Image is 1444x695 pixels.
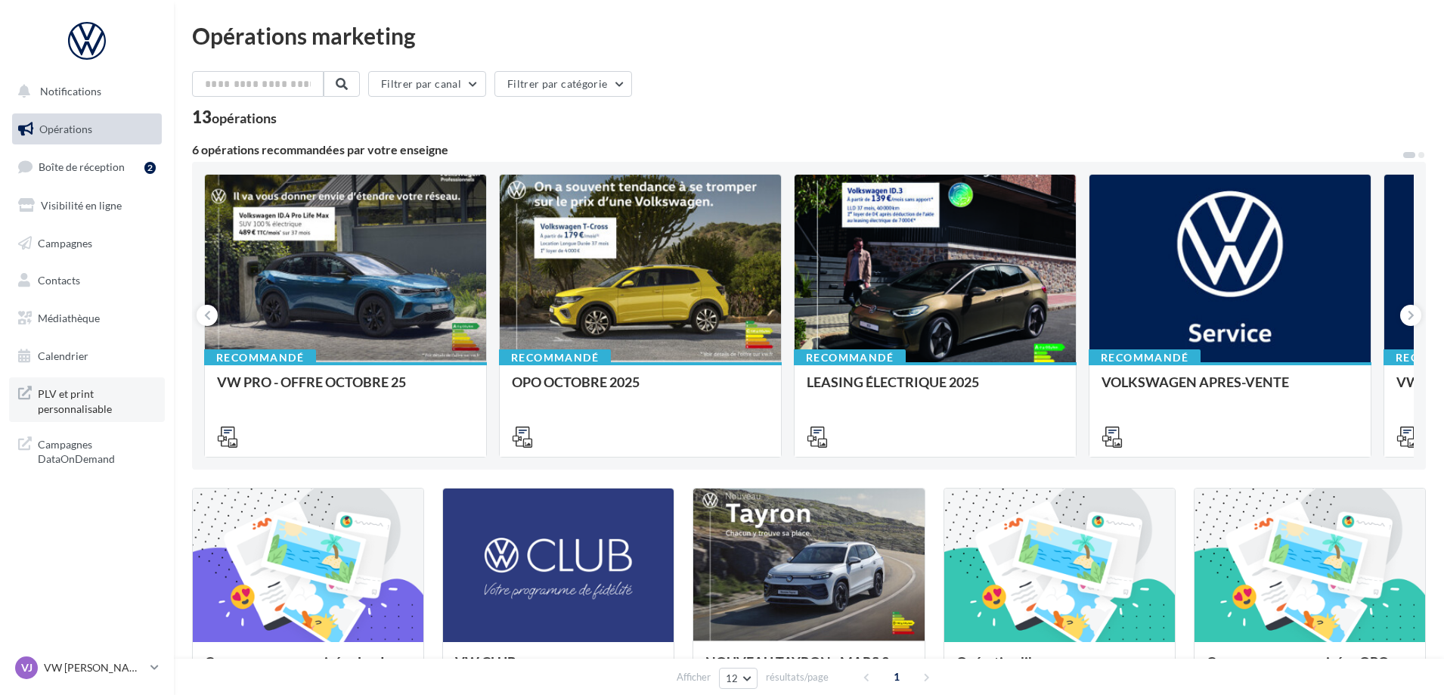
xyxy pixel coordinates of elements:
div: Recommandé [204,349,316,366]
span: VJ [21,660,33,675]
span: PLV et print personnalisable [38,383,156,416]
a: Calendrier [9,340,165,372]
span: Médiathèque [38,312,100,324]
a: Campagnes [9,228,165,259]
div: Recommandé [794,349,906,366]
span: Notifications [40,85,101,98]
a: Contacts [9,265,165,296]
div: NOUVEAU TAYRON - MARS 2025 [705,654,912,684]
span: Visibilité en ligne [41,199,122,212]
div: OPO OCTOBRE 2025 [512,374,769,405]
a: VJ VW [PERSON_NAME] [GEOGRAPHIC_DATA] [12,653,162,682]
span: Afficher [677,670,711,684]
span: résultats/page [766,670,829,684]
div: 13 [192,109,277,126]
div: 2 [144,162,156,174]
div: opérations [212,111,277,125]
p: VW [PERSON_NAME] [GEOGRAPHIC_DATA] [44,660,144,675]
div: Campagnes sponsorisées Les Instants VW Octobre [205,654,411,684]
span: Contacts [38,274,80,287]
button: Filtrer par canal [368,71,486,97]
span: 12 [726,672,739,684]
div: VOLKSWAGEN APRES-VENTE [1102,374,1359,405]
span: Campagnes [38,236,92,249]
button: Notifications [9,76,159,107]
span: Campagnes DataOnDemand [38,434,156,467]
div: VW CLUB [455,654,662,684]
a: Boîte de réception2 [9,150,165,183]
a: PLV et print personnalisable [9,377,165,422]
button: 12 [719,668,758,689]
span: Boîte de réception [39,160,125,173]
a: Opérations [9,113,165,145]
div: Recommandé [1089,349,1201,366]
span: 1 [885,665,909,689]
a: Médiathèque [9,303,165,334]
div: VW PRO - OFFRE OCTOBRE 25 [217,374,474,405]
div: Opération libre [956,654,1163,684]
span: Calendrier [38,349,88,362]
div: LEASING ÉLECTRIQUE 2025 [807,374,1064,405]
div: Opérations marketing [192,24,1426,47]
button: Filtrer par catégorie [494,71,632,97]
span: Opérations [39,123,92,135]
div: 6 opérations recommandées par votre enseigne [192,144,1402,156]
a: Campagnes DataOnDemand [9,428,165,473]
a: Visibilité en ligne [9,190,165,222]
div: Campagnes sponsorisées OPO [1207,654,1413,684]
div: Recommandé [499,349,611,366]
